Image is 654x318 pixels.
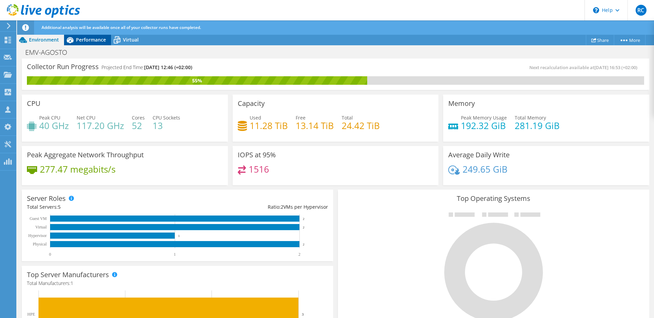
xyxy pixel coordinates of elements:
[448,100,475,107] h3: Memory
[77,114,95,121] span: Net CPU
[303,243,305,246] text: 2
[448,151,510,159] h3: Average Daily Write
[132,122,145,129] h4: 52
[27,151,144,159] h3: Peak Aggregate Network Throughput
[49,252,51,257] text: 0
[174,252,176,257] text: 1
[296,122,334,129] h4: 13.14 TiB
[515,114,546,121] span: Total Memory
[29,36,59,43] span: Environment
[342,122,380,129] h4: 24.42 TiB
[27,203,177,211] div: Total Servers:
[593,7,599,13] svg: \n
[153,122,180,129] h4: 13
[39,122,69,129] h4: 40 GHz
[302,312,304,316] text: 3
[515,122,560,129] h4: 281.19 GiB
[594,64,637,70] span: [DATE] 16:53 (+02:00)
[76,36,106,43] span: Performance
[249,165,269,173] h4: 1516
[342,114,353,121] span: Total
[178,234,180,238] text: 1
[27,271,109,279] h3: Top Server Manufacturers
[27,312,35,317] text: HPE
[27,100,41,107] h3: CPU
[636,5,647,16] span: RC
[102,64,192,71] h4: Projected End Time:
[77,122,124,129] h4: 117.20 GHz
[343,195,644,202] h3: Top Operating Systems
[614,35,645,45] a: More
[58,204,61,210] span: 5
[22,49,78,56] h1: EMV-AGOSTO
[27,77,367,84] div: 55%
[303,226,305,229] text: 2
[529,64,641,70] span: Next recalculation available at
[40,165,115,173] h4: 277.47 megabits/s
[33,242,47,247] text: Physical
[586,35,614,45] a: Share
[250,122,288,129] h4: 11.28 TiB
[27,280,328,287] h4: Total Manufacturers:
[238,100,265,107] h3: Capacity
[461,122,507,129] h4: 192.32 GiB
[27,195,66,202] h3: Server Roles
[303,217,305,221] text: 2
[35,225,47,229] text: Virtual
[132,114,145,121] span: Cores
[39,114,60,121] span: Peak CPU
[144,64,192,70] span: [DATE] 12:46 (+02:00)
[281,204,283,210] span: 2
[71,280,73,286] span: 1
[298,252,300,257] text: 2
[30,216,47,221] text: Guest VM
[461,114,507,121] span: Peak Memory Usage
[153,114,180,121] span: CPU Sockets
[42,25,201,30] span: Additional analysis will be available once all of your collector runs have completed.
[238,151,276,159] h3: IOPS at 95%
[28,233,47,238] text: Hypervisor
[123,36,139,43] span: Virtual
[463,165,508,173] h4: 249.65 GiB
[296,114,306,121] span: Free
[177,203,328,211] div: Ratio: VMs per Hypervisor
[250,114,261,121] span: Used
